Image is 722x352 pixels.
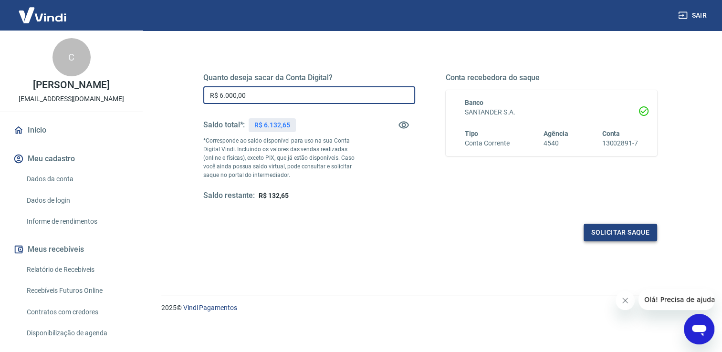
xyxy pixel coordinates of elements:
[446,73,658,83] h5: Conta recebedora do saque
[161,303,699,313] p: 2025 ©
[11,239,131,260] button: Meus recebíveis
[465,99,484,106] span: Banco
[6,7,80,14] span: Olá! Precisa de ajuda?
[11,120,131,141] a: Início
[465,138,510,148] h6: Conta Corrente
[203,73,415,83] h5: Quanto deseja sacar da Conta Digital?
[616,291,635,310] iframe: Fechar mensagem
[544,138,568,148] h6: 4540
[23,323,131,343] a: Disponibilização de agenda
[254,120,290,130] p: R$ 6.132,65
[676,7,711,24] button: Sair
[684,314,714,344] iframe: Botão para abrir a janela de mensagens
[544,130,568,137] span: Agência
[203,136,362,179] p: *Corresponde ao saldo disponível para uso na sua Conta Digital Vindi. Incluindo os valores das ve...
[11,0,73,30] img: Vindi
[23,212,131,231] a: Informe de rendimentos
[584,224,657,241] button: Solicitar saque
[203,120,245,130] h5: Saldo total*:
[23,260,131,280] a: Relatório de Recebíveis
[11,148,131,169] button: Meu cadastro
[259,192,289,199] span: R$ 132,65
[52,38,91,76] div: C
[183,304,237,311] a: Vindi Pagamentos
[33,80,109,90] p: [PERSON_NAME]
[465,107,638,117] h6: SANTANDER S.A.
[19,94,124,104] p: [EMAIL_ADDRESS][DOMAIN_NAME]
[465,130,479,137] span: Tipo
[23,191,131,210] a: Dados de login
[23,302,131,322] a: Contratos com credores
[638,289,714,310] iframe: Mensagem da empresa
[203,191,255,201] h5: Saldo restante:
[602,130,620,137] span: Conta
[23,281,131,300] a: Recebíveis Futuros Online
[602,138,638,148] h6: 13002891-7
[23,169,131,189] a: Dados da conta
